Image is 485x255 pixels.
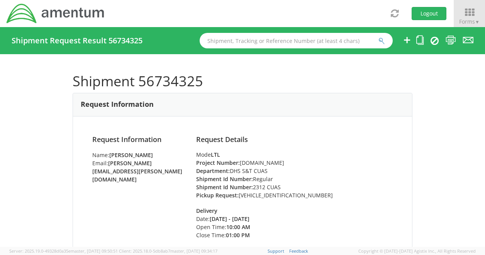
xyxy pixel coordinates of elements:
strong: 10:00 AM [226,223,250,231]
li: Name: [92,151,185,159]
strong: Department: [196,167,230,175]
strong: - [DATE] [229,215,249,222]
span: Client: 2025.18.0-5db8ab7 [119,248,217,254]
h1: Shipment 56734325 [73,74,412,89]
strong: Shipment Id Number: [196,183,253,191]
li: DHS S&T CUAS [196,167,392,175]
strong: Delivery [196,207,217,214]
span: Forms [459,18,480,25]
span: ▼ [475,19,480,25]
li: Email: [92,159,185,183]
h3: Request Information [81,101,154,108]
strong: 01:00 PM [226,231,250,239]
span: Copyright © [DATE]-[DATE] Agistix Inc., All Rights Reserved [358,248,476,254]
div: Mode [196,151,392,159]
strong: [PERSON_NAME] [109,151,153,159]
li: Regular [196,175,392,183]
strong: Shipment Id Number: [196,175,253,183]
strong: Project Number: [196,159,240,166]
h4: Request Details [196,136,392,144]
h4: Shipment Request Result 56734325 [12,36,142,45]
img: dyn-intl-logo-049831509241104b2a82.png [6,3,105,24]
span: master, [DATE] 09:50:51 [71,248,118,254]
li: [DOMAIN_NAME] [196,159,392,167]
a: Feedback [289,248,308,254]
li: Date: [196,215,272,223]
li: Open Time: [196,223,272,231]
li: 2312 CUAS [196,183,392,191]
a: Support [268,248,284,254]
strong: Pickup Request: [196,192,239,199]
strong: LTL [211,151,220,158]
li: Close Time: [196,231,272,239]
button: Logout [412,7,446,20]
li: [VEHICLE_IDENTIFICATION_NUMBER] [196,191,392,199]
span: master, [DATE] 09:34:17 [170,248,217,254]
strong: [PERSON_NAME][EMAIL_ADDRESS][PERSON_NAME][DOMAIN_NAME] [92,159,182,183]
h4: Request Information [92,136,185,144]
strong: [DATE] [210,215,227,222]
span: Server: 2025.19.0-49328d0a35e [9,248,118,254]
input: Shipment, Tracking or Reference Number (at least 4 chars) [200,33,393,48]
